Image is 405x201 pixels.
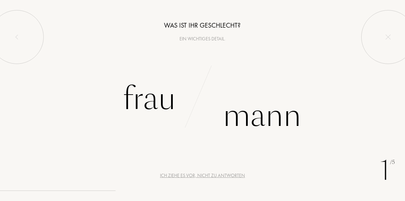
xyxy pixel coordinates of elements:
div: Frau [123,76,176,122]
div: 1 [380,150,395,191]
img: quit_onboard.svg [386,34,391,40]
div: Mann [223,93,301,138]
img: left_onboard.svg [14,34,19,40]
div: Ich ziehe es vor, nicht zu antworten [160,172,245,179]
span: /5 [390,159,395,166]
